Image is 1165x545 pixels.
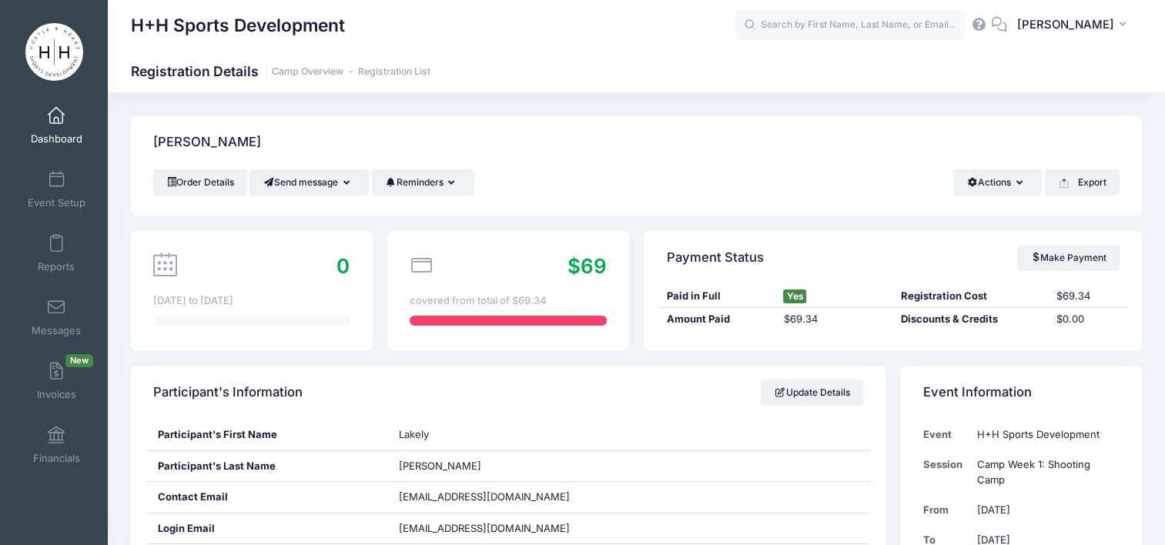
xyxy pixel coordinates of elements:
[1049,312,1127,327] div: $0.00
[953,169,1042,196] button: Actions
[20,418,93,472] a: Financials
[1017,245,1120,271] a: Make Payment
[923,495,970,525] td: From
[893,312,1050,327] div: Discounts & Credits
[336,254,350,278] span: 0
[659,312,776,327] div: Amount Paid
[131,63,430,79] h1: Registration Details
[567,254,607,278] span: $69
[659,289,776,304] div: Paid in Full
[969,450,1119,495] td: Camp Week 1: Shooting Camp
[131,8,345,43] h1: H+H Sports Development
[399,521,591,537] span: [EMAIL_ADDRESS][DOMAIN_NAME]
[1007,8,1142,43] button: [PERSON_NAME]
[399,490,570,503] span: [EMAIL_ADDRESS][DOMAIN_NAME]
[399,460,481,472] span: [PERSON_NAME]
[1045,169,1120,196] button: Export
[272,66,343,78] a: Camp Overview
[146,513,388,544] div: Login Email
[20,290,93,344] a: Messages
[372,169,474,196] button: Reminders
[65,354,93,367] span: New
[146,420,388,450] div: Participant's First Name
[33,452,80,465] span: Financials
[28,196,85,209] span: Event Setup
[25,23,83,81] img: H+H Sports Development
[153,169,247,196] a: Order Details
[38,260,75,273] span: Reports
[735,10,966,41] input: Search by First Name, Last Name, or Email...
[761,379,863,406] a: Update Details
[893,289,1050,304] div: Registration Cost
[776,312,893,327] div: $69.34
[20,226,93,280] a: Reports
[783,289,806,303] span: Yes
[969,495,1119,525] td: [DATE]
[20,354,93,408] a: InvoicesNew
[249,169,369,196] button: Send message
[923,371,1032,415] h4: Event Information
[923,450,970,495] td: Session
[37,388,76,401] span: Invoices
[146,482,388,513] div: Contact Email
[410,293,606,309] div: covered from total of $69.34
[20,162,93,216] a: Event Setup
[969,420,1119,450] td: H+H Sports Development
[153,121,261,165] h4: [PERSON_NAME]
[153,293,350,309] div: [DATE] to [DATE]
[358,66,430,78] a: Registration List
[923,420,970,450] td: Event
[399,428,429,440] span: Lakely
[146,451,388,482] div: Participant's Last Name
[153,371,303,415] h4: Participant's Information
[667,236,764,279] h4: Payment Status
[20,99,93,152] a: Dashboard
[1049,289,1127,304] div: $69.34
[32,324,81,337] span: Messages
[1017,16,1114,33] span: [PERSON_NAME]
[31,132,82,145] span: Dashboard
